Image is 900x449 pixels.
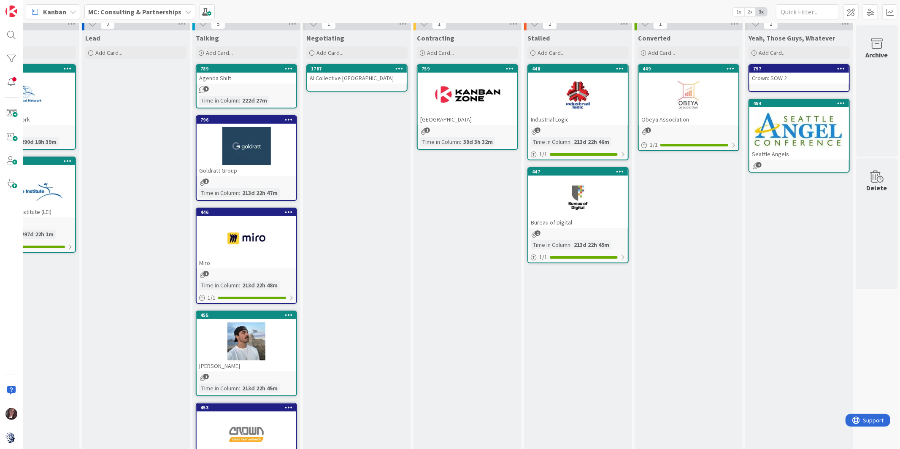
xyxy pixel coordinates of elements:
div: Obeya Association [639,114,738,125]
a: 759[GEOGRAPHIC_DATA]Time in Column:39d 3h 32m [417,64,518,150]
span: 1 / 1 [539,150,547,159]
span: 1 [646,127,651,133]
div: Seattle Angels [749,149,849,160]
div: 455 [200,312,296,318]
div: Archive [866,50,888,60]
span: 1 [653,19,668,29]
div: [PERSON_NAME] [197,360,296,371]
div: 1/1 [528,149,628,160]
div: 453 [197,404,296,411]
span: Talking [196,34,219,42]
span: : [570,240,572,249]
div: 454 [749,100,849,107]
span: Add Card... [206,49,233,57]
div: 449Obeya Association [639,65,738,125]
span: 5 [211,19,225,29]
span: 1 [203,271,209,276]
span: Support [18,1,38,11]
div: 759 [422,66,517,72]
img: avatar [5,432,17,444]
div: Time in Column [531,240,570,249]
div: 446Miro [197,208,296,268]
div: Delete [867,183,887,193]
span: 1 [535,230,541,236]
span: 1 [322,19,336,29]
div: Industrial Logic [528,114,628,125]
div: 789Agenda Shift [197,65,296,84]
span: 1 / 1 [208,293,216,302]
span: : [239,384,240,393]
a: 789Agenda ShiftTime in Column:222d 27m [196,64,297,108]
a: 448Industrial LogicTime in Column:213d 22h 46m1/1 [527,64,629,160]
div: 213d 22h 47m [240,188,280,197]
span: : [460,137,461,146]
span: Add Card... [316,49,343,57]
img: TD [5,408,17,420]
div: 448 [528,65,628,73]
div: Crown: SOW 2 [749,73,849,84]
div: Time in Column [199,384,239,393]
div: 796 [197,116,296,124]
div: 213d 22h 45m [572,240,611,249]
span: Add Card... [538,49,565,57]
div: 213d 22h 46m [572,137,611,146]
div: 797 [749,65,849,73]
span: 2 [543,19,557,29]
div: 213d 22h 48m [240,281,280,290]
a: 455[PERSON_NAME]Time in Column:213d 22h 45m [196,311,297,396]
div: Time in Column [420,137,460,146]
span: Kanban [43,7,66,17]
div: 449 [639,65,738,73]
div: 454Seattle Angels [749,100,849,160]
a: 449Obeya Association1/1 [638,64,739,151]
div: 796 [200,117,296,123]
div: AI Collective [GEOGRAPHIC_DATA] [307,73,407,84]
span: : [239,188,240,197]
span: 2x [744,8,756,16]
div: Miro [197,257,296,268]
span: Add Card... [427,49,454,57]
div: 455[PERSON_NAME] [197,311,296,371]
span: Yeah, Those Guys, Whatever [749,34,835,42]
div: 1787 [307,65,407,73]
span: 1 [424,127,430,133]
div: 797 [753,66,849,72]
div: 759 [418,65,517,73]
span: 1 [203,374,209,379]
div: 446 [197,208,296,216]
span: Add Card... [759,49,786,57]
div: 448Industrial Logic [528,65,628,125]
a: 797Crown: SOW 2 [749,64,850,92]
div: 1787AI Collective [GEOGRAPHIC_DATA] [307,65,407,84]
div: 453 [200,405,296,411]
div: 290d 18h 39m [19,137,59,146]
span: : [239,96,240,105]
div: 448 [532,66,628,72]
span: 2 [764,19,778,29]
div: 1/1 [639,140,738,150]
span: Add Card... [648,49,675,57]
b: MC: Consulting & Partnerships [88,8,181,16]
div: 447 [532,169,628,175]
div: 213d 22h 45m [240,384,280,393]
div: 297d 22h 1m [19,230,56,239]
div: 446 [200,209,296,215]
div: Bureau of Digital [528,217,628,228]
span: 1 [535,127,541,133]
div: 39d 3h 32m [461,137,495,146]
span: Add Card... [95,49,122,57]
div: [GEOGRAPHIC_DATA] [418,114,517,125]
span: 1 / 1 [539,253,547,262]
div: 1787 [311,66,407,72]
div: 222d 27m [240,96,269,105]
div: Agenda Shift [197,73,296,84]
div: Time in Column [199,96,239,105]
span: Stalled [527,34,550,42]
input: Quick Filter... [776,4,839,19]
span: 1 / 1 [650,141,658,149]
span: Negotiating [306,34,344,42]
span: 3x [756,8,767,16]
span: 1 [203,86,209,92]
div: 796Goldratt Group [197,116,296,176]
span: 1 [203,179,209,184]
